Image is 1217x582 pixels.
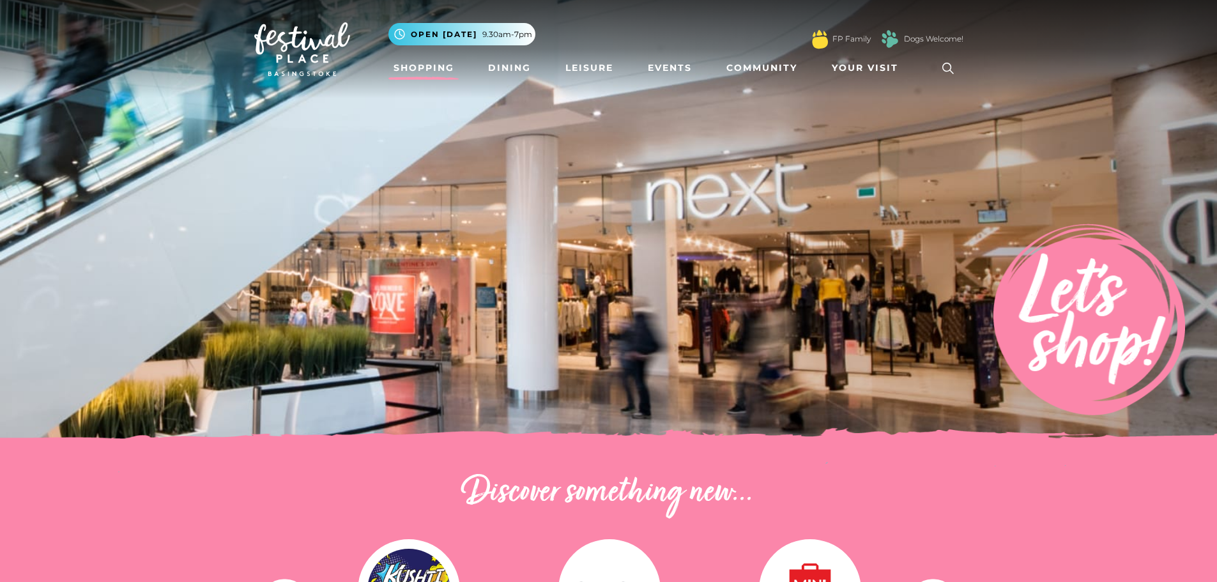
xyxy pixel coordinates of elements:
[643,56,697,80] a: Events
[904,33,963,45] a: Dogs Welcome!
[560,56,618,80] a: Leisure
[388,23,535,45] button: Open [DATE] 9.30am-7pm
[832,33,871,45] a: FP Family
[832,61,898,75] span: Your Visit
[482,29,532,40] span: 9.30am-7pm
[483,56,536,80] a: Dining
[388,56,459,80] a: Shopping
[411,29,477,40] span: Open [DATE]
[254,473,963,514] h2: Discover something new...
[721,56,802,80] a: Community
[827,56,910,80] a: Your Visit
[254,22,350,76] img: Festival Place Logo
